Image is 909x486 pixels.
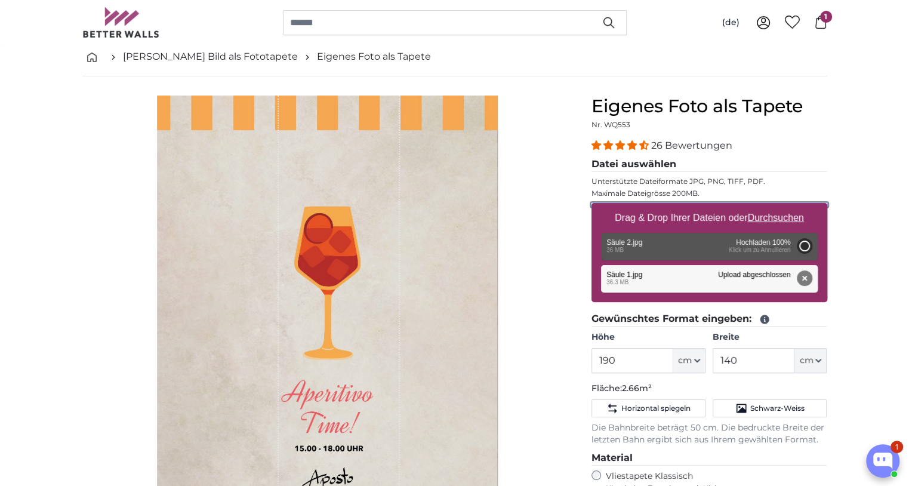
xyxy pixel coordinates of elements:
[591,177,827,186] p: Unterstützte Dateiformate JPG, PNG, TIFF, PDF.
[678,355,692,367] span: cm
[591,422,827,446] p: Die Bahnbreite beträgt 50 cm. Die bedruckte Breite der letzten Bahn ergibt sich aus Ihrem gewählt...
[82,7,160,38] img: Betterwalls
[317,50,431,64] a: Eigenes Foto als Tapete
[591,96,827,117] h1: Eigenes Foto als Tapete
[123,50,298,64] a: [PERSON_NAME] Bild als Fototapete
[82,38,827,76] nav: breadcrumbs
[713,399,827,417] button: Schwarz-Weiss
[713,12,749,33] button: (de)
[591,120,630,129] span: Nr. WQ553
[866,444,899,478] button: Open chatbox
[591,399,705,417] button: Horizontal spiegeln
[591,331,705,343] label: Höhe
[591,383,827,395] p: Fläche:
[799,355,813,367] span: cm
[591,312,827,327] legend: Gewünschtes Format eingeben:
[651,140,732,151] span: 26 Bewertungen
[591,451,827,466] legend: Material
[591,140,651,151] span: 4.54 stars
[713,331,827,343] label: Breite
[622,383,652,393] span: 2.66m²
[820,11,832,23] span: 1
[750,404,804,413] span: Schwarz-Weiss
[747,213,803,223] u: Durchsuchen
[794,348,827,373] button: cm
[673,348,705,373] button: cm
[610,206,809,230] label: Drag & Drop Ihrer Dateien oder
[890,441,903,453] div: 1
[591,157,827,172] legend: Datei auswählen
[621,404,690,413] span: Horizontal spiegeln
[591,189,827,198] p: Maximale Dateigrösse 200MB.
